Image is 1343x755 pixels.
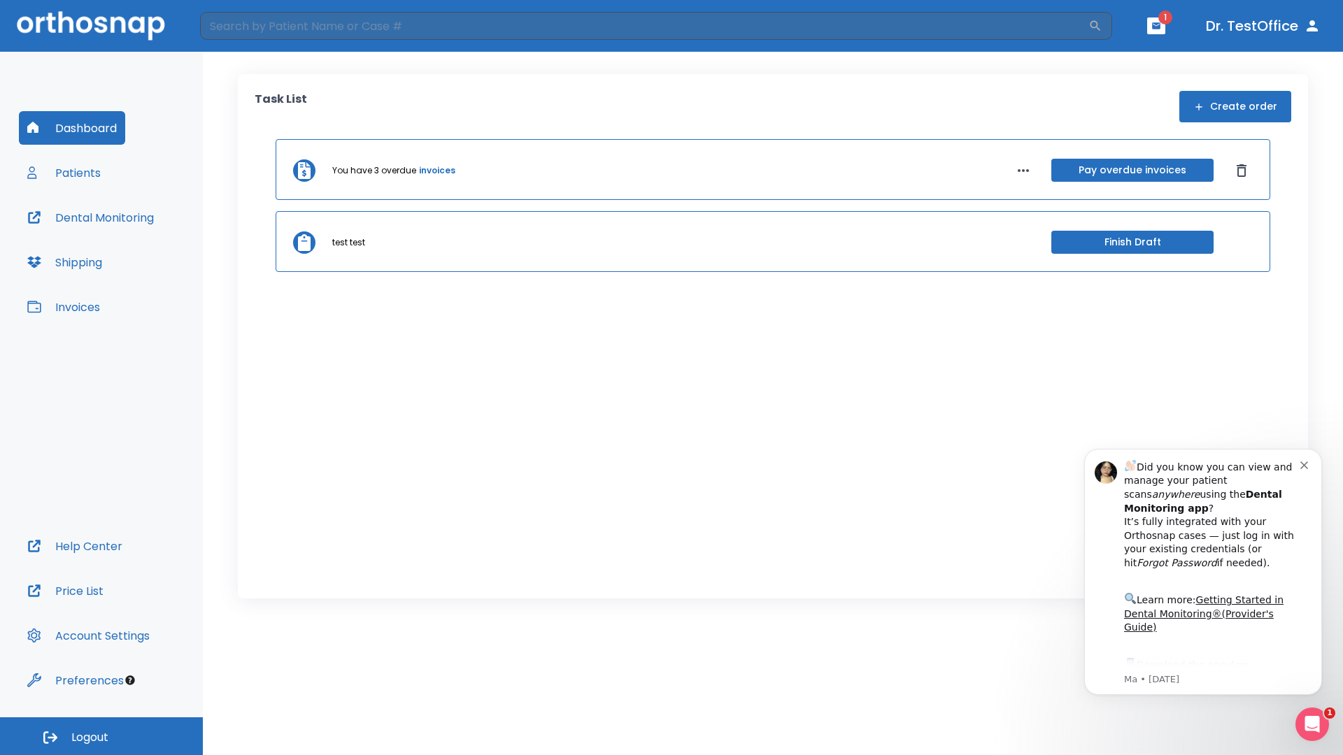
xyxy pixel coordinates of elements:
[17,11,165,40] img: Orthosnap
[19,574,112,607] button: Price List
[237,30,248,41] button: Dismiss notification
[124,674,136,686] div: Tooltip anchor
[332,236,365,249] p: test test
[1051,231,1214,254] button: Finish Draft
[61,228,237,299] div: Download the app: | ​ Let us know if you need help getting started!
[19,245,111,279] button: Shipping
[1230,159,1253,182] button: Dismiss
[1158,10,1172,24] span: 1
[1179,91,1291,122] button: Create order
[19,619,158,652] button: Account Settings
[419,164,455,177] a: invoices
[71,730,108,745] span: Logout
[332,164,416,177] p: You have 3 overdue
[19,201,162,234] button: Dental Monitoring
[1295,707,1329,741] iframe: Intercom live chat
[200,12,1088,40] input: Search by Patient Name or Case #
[19,156,109,189] button: Patients
[61,231,185,257] a: App Store
[1063,428,1343,717] iframe: Intercom notifications message
[1324,707,1335,719] span: 1
[1200,13,1326,38] button: Dr. TestOffice
[19,663,132,697] button: Preferences
[61,245,237,258] p: Message from Ma, sent 3w ago
[1051,159,1214,182] button: Pay overdue invoices
[19,111,125,145] button: Dashboard
[19,529,131,563] button: Help Center
[19,290,108,324] button: Invoices
[255,91,307,122] p: Task List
